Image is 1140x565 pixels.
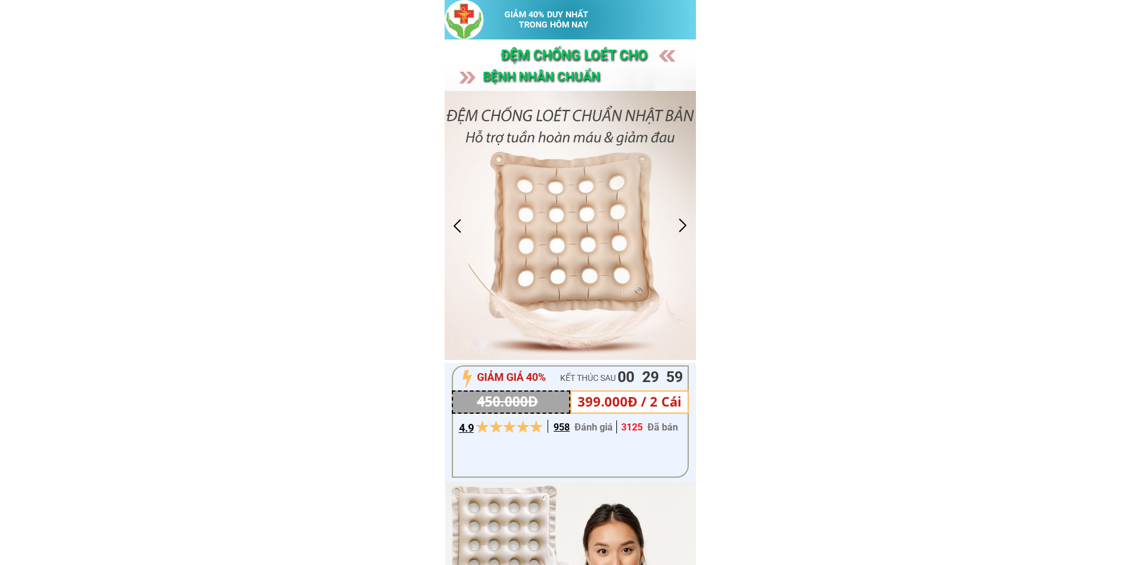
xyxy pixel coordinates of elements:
h3: 450.000Đ [477,390,549,413]
span: 958 [554,422,570,433]
span: Đánh giá [574,422,613,433]
h3: bệnh nhân CHUẨN [GEOGRAPHIC_DATA] [483,67,678,107]
h3: ĐỆM CHỐNG Loét cho [501,45,746,67]
h3: GIẢM 40% DUY NHẤT TRONG HÔM NAY [504,10,600,30]
span: Đã bán [647,422,678,433]
span: 3125 [621,422,643,433]
h3: KẾT THÚC SAU [560,371,640,384]
h3: GIẢM GIÁ 40% [477,369,560,386]
h3: 399.000Đ / 2 Cái [577,391,692,412]
h3: 4.9 [459,420,476,437]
